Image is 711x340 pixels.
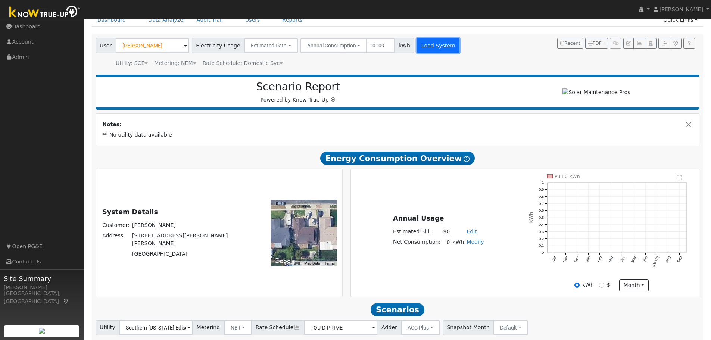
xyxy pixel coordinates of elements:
text: kWh [528,212,534,223]
button: PDF [585,38,608,49]
span: Metering [192,320,224,335]
button: Recent [557,38,583,49]
img: retrieve [39,328,45,334]
text: 0.1 [539,244,544,248]
td: [GEOGRAPHIC_DATA] [131,249,236,259]
span: Snapshot Month [443,320,494,335]
a: Users [240,13,266,27]
div: Metering: NEM [154,59,196,67]
u: Annual Usage [393,215,444,222]
button: Multi-Series Graph [633,38,645,49]
i: Show Help [464,156,470,162]
text: Mar [608,255,614,263]
td: Address: [101,230,131,249]
button: Annual Consumption [300,38,367,53]
div: Powered by Know True-Up ® [99,81,497,104]
a: Quick Links [658,13,703,27]
a: Reports [277,13,308,27]
span: Rate Schedule [251,320,304,335]
button: Close [685,121,693,128]
text: Oct [551,255,557,262]
td: Net Consumption: [392,237,442,248]
label: kWh [582,281,594,289]
button: ACC Plus [401,320,440,335]
img: Solar Maintenance Pros [562,88,630,96]
td: 0 [442,237,451,248]
span: Site Summary [4,274,80,284]
text: Dec [573,256,580,263]
span: Scenarios [371,303,424,316]
text: 0.3 [539,230,544,234]
input: kWh [574,283,580,288]
text: Feb [596,255,603,263]
button: Settings [670,38,682,49]
input: $ [599,283,604,288]
text: Nov [562,256,568,263]
text: 0.9 [539,187,544,191]
span: PDF [588,41,602,46]
button: Map Data [304,261,320,266]
label: $ [607,281,610,289]
text: Jun [642,256,649,263]
span: Electricity Usage [192,38,244,53]
a: Open this area in Google Maps (opens a new window) [272,256,297,266]
text: Sep [676,255,683,263]
text: 0.7 [539,202,544,206]
a: Modify [467,239,484,245]
a: Edit [467,228,477,234]
button: Estimated Data [244,38,298,53]
text: 0.4 [539,222,544,227]
text: Jan [585,256,592,263]
text: 0.8 [539,194,544,199]
input: Select a Utility [119,320,193,335]
text: [DATE] [651,255,660,268]
a: Dashboard [92,13,132,27]
text: Apr [620,255,626,262]
span: User [96,38,116,53]
span: Alias: None [203,60,283,66]
span: Utility [96,320,120,335]
button: Export Interval Data [658,38,670,49]
td: [STREET_ADDRESS][PERSON_NAME][PERSON_NAME] [131,230,236,249]
a: Terms (opens in new tab) [324,261,335,265]
span: [PERSON_NAME] [659,6,703,12]
a: Help Link [683,38,695,49]
span: Energy Consumption Overview [320,152,475,165]
div: Utility: SCE [116,59,148,67]
a: Data Analyzer [143,13,191,27]
button: Load System [417,38,459,53]
text: Aug [665,256,671,263]
input: Select a User [116,38,189,53]
td: ** No utility data available [101,130,694,140]
h2: Scenario Report [103,81,493,93]
u: System Details [102,208,158,216]
div: [PERSON_NAME] [4,284,80,291]
img: Google [272,256,297,266]
td: Customer: [101,220,131,230]
text:  [677,175,682,181]
td: $0 [442,226,451,237]
text: 0.6 [539,209,544,213]
span: Adder [377,320,401,335]
div: [GEOGRAPHIC_DATA], [GEOGRAPHIC_DATA] [4,290,80,305]
button: Default [493,320,528,335]
a: Map [63,298,69,304]
text: 0.2 [539,237,544,241]
strong: Notes: [102,121,122,127]
button: month [619,279,649,292]
input: Select a Rate Schedule [304,320,377,335]
a: Audit Trail [191,13,228,27]
text: May [630,256,637,264]
button: Login As [645,38,657,49]
button: Edit User [623,38,634,49]
button: Keyboard shortcuts [294,261,299,266]
span: kWh [394,38,414,53]
td: [PERSON_NAME] [131,220,236,230]
text: 0 [542,251,544,255]
img: Know True-Up [6,4,84,21]
text: 1 [542,181,544,185]
td: Estimated Bill: [392,226,442,237]
text: 0.5 [539,216,544,220]
text: Pull 0 kWh [555,174,580,179]
td: kWh [451,237,465,248]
